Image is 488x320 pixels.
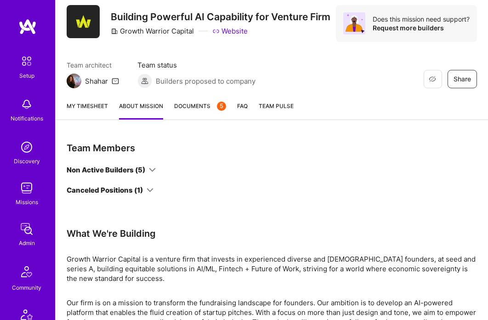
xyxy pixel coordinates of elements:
[174,101,226,111] span: Documents
[111,28,118,35] i: icon CompanyGray
[67,142,477,154] div: Team Members
[67,60,119,70] span: Team architect
[156,76,255,86] span: Builders proposed to company
[67,101,108,120] a: My timesheet
[111,26,194,36] div: Growth Warrior Capital
[149,166,156,173] i: icon ArrowDown
[373,23,470,32] div: Request more builders
[67,254,477,283] div: Growth Warrior Capital is a venture firm that invests in experienced diverse and [DEMOGRAPHIC_DAT...
[373,15,470,23] div: Does this mission need support?
[67,228,477,240] div: What We're Building
[112,77,119,85] i: icon Mail
[14,156,40,166] div: Discovery
[67,74,81,88] img: Team Architect
[17,51,36,71] img: setup
[19,238,35,248] div: Admin
[17,179,36,197] img: teamwork
[259,101,294,120] a: Team Pulse
[67,5,100,38] img: Company Logo
[147,187,153,194] i: icon ArrowDown
[137,74,152,88] img: Builders proposed to company
[18,18,37,35] img: logo
[343,12,365,34] img: Avatar
[174,101,226,120] a: Documents5
[85,76,108,86] div: Shahar
[17,220,36,238] img: admin teamwork
[119,101,163,120] a: About Mission
[17,95,36,114] img: bell
[67,165,145,175] div: Non Active Builders (5)
[217,102,226,111] div: 5
[454,74,471,84] span: Share
[17,138,36,156] img: discovery
[67,185,143,195] div: Canceled Positions (1)
[137,60,255,70] span: Team status
[19,71,34,80] div: Setup
[16,197,38,207] div: Missions
[212,26,248,36] a: Website
[16,261,38,283] img: Community
[237,101,248,120] a: FAQ
[448,70,477,88] button: Share
[259,103,294,109] span: Team Pulse
[429,75,436,83] i: icon EyeClosed
[12,283,41,292] div: Community
[111,11,330,23] h3: Building Powerful AI Capability for Venture Firm
[11,114,43,123] div: Notifications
